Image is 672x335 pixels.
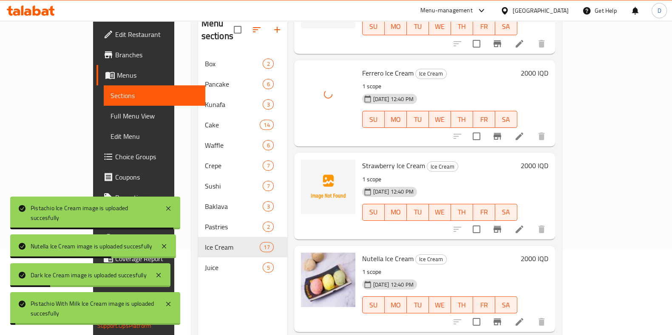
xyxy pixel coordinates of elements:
[229,21,247,39] span: Select all sections
[301,253,355,307] img: Nutella Ice Cream
[513,6,569,15] div: [GEOGRAPHIC_DATA]
[385,296,407,313] button: MO
[514,224,525,234] a: Edit menu item
[263,223,273,231] span: 2
[451,296,473,313] button: TH
[370,95,417,103] span: [DATE] 12:40 PM
[96,146,205,167] a: Choice Groups
[96,45,205,65] a: Branches
[115,29,198,39] span: Edit Restaurant
[495,204,517,221] button: SA
[385,18,407,35] button: MO
[260,242,273,252] div: items
[205,59,263,69] div: Box
[31,299,156,318] div: Pistachio With Milk Ice Cream image is uploaded succesfully
[205,120,260,130] span: Cake
[198,176,287,196] div: Sushi7
[198,217,287,237] div: Pastries2
[499,20,514,33] span: SA
[205,99,263,110] span: Kunafa
[198,115,287,135] div: Cake14
[31,242,152,251] div: Nutella Ice Cream image is uploaded succesfully
[205,222,263,232] div: Pastries
[451,18,473,35] button: TH
[487,126,508,146] button: Branch-specific-item
[205,201,263,211] div: Baklava
[514,131,525,141] a: Edit menu item
[267,20,287,40] button: Add section
[115,233,198,243] span: Upsell
[531,126,552,146] button: delete
[468,127,485,145] span: Select to update
[415,69,447,79] div: Ice Cream
[205,181,263,191] div: Sushi
[429,204,451,221] button: WE
[260,121,273,129] span: 14
[263,162,273,170] span: 7
[521,253,548,265] h6: 2000 IQD
[370,281,417,289] span: [DATE] 12:40 PM
[115,50,198,60] span: Branches
[362,111,385,128] button: SU
[407,111,429,128] button: TU
[432,206,448,218] span: WE
[198,94,287,115] div: Kunafa3
[366,206,381,218] span: SU
[476,113,492,126] span: FR
[385,204,407,221] button: MO
[476,20,492,33] span: FR
[263,181,273,191] div: items
[451,111,473,128] button: TH
[198,196,287,217] div: Baklava3
[263,182,273,190] span: 7
[115,192,198,203] span: Promotions
[205,160,263,171] span: Crepe
[362,252,414,265] span: Nutella Ice Cream
[96,167,205,187] a: Coupons
[487,34,508,54] button: Branch-specific-item
[198,257,287,278] div: Juice5
[198,155,287,176] div: Crepe7
[429,296,451,313] button: WE
[454,20,470,33] span: TH
[362,67,414,79] span: Ferrero Ice Cream
[499,299,514,311] span: SA
[205,140,263,150] div: Waffle
[96,65,205,85] a: Menus
[115,253,198,264] span: Coverage Report
[388,20,403,33] span: MO
[263,60,273,68] span: 2
[263,59,273,69] div: items
[514,317,525,327] a: Edit menu item
[388,206,403,218] span: MO
[198,74,287,94] div: Pancake6
[247,20,267,40] span: Sort sections
[96,24,205,45] a: Edit Restaurant
[454,113,470,126] span: TH
[499,113,514,126] span: SA
[205,79,263,89] div: Pancake
[407,296,429,313] button: TU
[473,111,495,128] button: FR
[366,299,381,311] span: SU
[407,18,429,35] button: TU
[531,34,552,54] button: delete
[115,152,198,162] span: Choice Groups
[362,81,517,92] p: 1 scope
[111,111,198,121] span: Full Menu View
[454,299,470,311] span: TH
[97,320,151,331] a: Support.OpsPlatform
[429,18,451,35] button: WE
[468,220,485,238] span: Select to update
[263,141,273,149] span: 6
[260,120,273,130] div: items
[385,111,407,128] button: MO
[468,313,485,331] span: Select to update
[476,299,492,311] span: FR
[260,243,273,251] span: 17
[263,101,273,109] span: 3
[487,312,508,332] button: Branch-specific-item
